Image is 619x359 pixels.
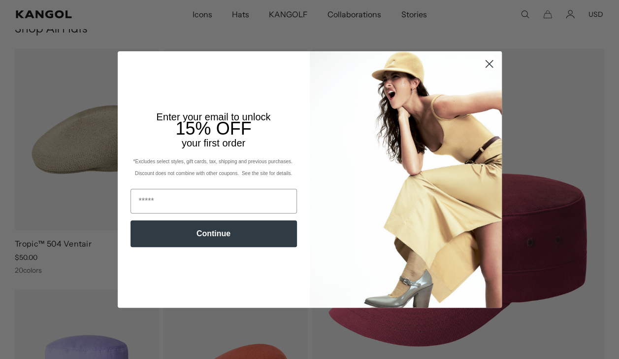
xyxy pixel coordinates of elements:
[130,189,297,214] input: Email
[481,55,498,72] button: Close dialog
[133,159,293,176] span: *Excludes select styles, gift cards, tax, shipping and previous purchases. Discount does not comb...
[130,220,297,247] button: Continue
[182,138,245,148] span: your first order
[157,111,271,122] span: Enter your email to unlock
[310,51,502,308] img: 93be19ad-e773-4382-80b9-c9d740c9197f.jpeg
[175,118,251,139] span: 15% OFF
